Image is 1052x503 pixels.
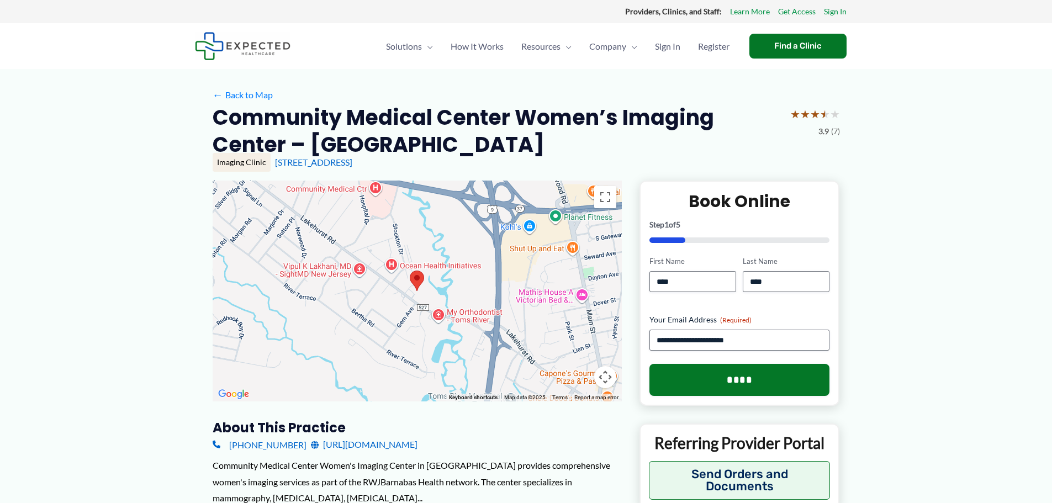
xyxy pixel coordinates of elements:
[589,27,626,66] span: Company
[213,104,781,158] h2: Community Medical Center Women’s Imaging Center – [GEOGRAPHIC_DATA]
[749,34,847,59] a: Find a Clinic
[778,4,816,19] a: Get Access
[649,433,831,453] p: Referring Provider Portal
[386,27,422,66] span: Solutions
[626,27,637,66] span: Menu Toggle
[512,27,580,66] a: ResourcesMenu Toggle
[504,394,546,400] span: Map data ©2025
[311,436,417,453] a: [URL][DOMAIN_NAME]
[824,4,847,19] a: Sign In
[698,27,729,66] span: Register
[649,461,831,500] button: Send Orders and Documents
[213,436,306,453] a: [PHONE_NUMBER]
[649,190,830,212] h2: Book Online
[720,316,752,324] span: (Required)
[451,27,504,66] span: How It Works
[580,27,646,66] a: CompanyMenu Toggle
[521,27,561,66] span: Resources
[689,27,738,66] a: Register
[810,104,820,124] span: ★
[215,387,252,401] img: Google
[377,27,738,66] nav: Primary Site Navigation
[574,394,618,400] a: Report a map error
[831,124,840,139] span: (7)
[649,221,830,229] p: Step of
[594,366,616,388] button: Map camera controls
[195,32,290,60] img: Expected Healthcare Logo - side, dark font, small
[649,314,830,325] label: Your Email Address
[442,27,512,66] a: How It Works
[625,7,722,16] strong: Providers, Clinics, and Staff:
[275,157,352,167] a: [STREET_ADDRESS]
[676,220,680,229] span: 5
[449,394,498,401] button: Keyboard shortcuts
[594,186,616,208] button: Toggle fullscreen view
[552,394,568,400] a: Terms (opens in new tab)
[649,256,736,267] label: First Name
[790,104,800,124] span: ★
[800,104,810,124] span: ★
[213,419,622,436] h3: About this practice
[743,256,829,267] label: Last Name
[830,104,840,124] span: ★
[730,4,770,19] a: Learn More
[664,220,669,229] span: 1
[820,104,830,124] span: ★
[213,87,273,103] a: ←Back to Map
[377,27,442,66] a: SolutionsMenu Toggle
[561,27,572,66] span: Menu Toggle
[655,27,680,66] span: Sign In
[646,27,689,66] a: Sign In
[818,124,829,139] span: 3.9
[213,89,223,100] span: ←
[215,387,252,401] a: Open this area in Google Maps (opens a new window)
[213,153,271,172] div: Imaging Clinic
[422,27,433,66] span: Menu Toggle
